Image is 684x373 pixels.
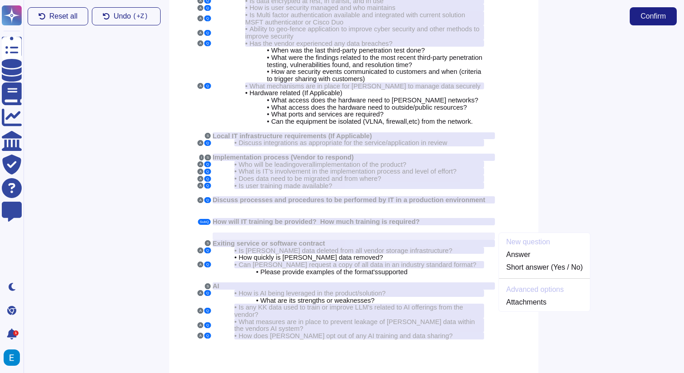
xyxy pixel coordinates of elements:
[234,160,237,168] span: •
[267,117,269,125] span: •
[28,7,88,25] button: Reset all
[499,262,590,273] a: Short answer (Yes / No)
[267,103,269,111] span: •
[499,297,590,308] a: Attachments
[249,82,480,90] span: What mechanisms are in place for [PERSON_NAME] to manage data securely
[238,247,452,254] span: Is [PERSON_NAME] data deleted from all vendor storage infrastructure?
[245,25,480,40] span: Ability to geo-fence application to improve cyber security and other methods to improve security
[234,289,237,297] span: •
[204,308,211,314] button: Q
[204,169,211,174] button: Q
[198,219,211,225] button: SubQ
[234,182,237,189] span: •
[204,140,211,146] button: Q
[131,13,150,19] kbd: ( +Z)
[49,13,77,20] span: Reset all
[641,13,666,20] span: Confirm
[267,110,269,118] span: •
[197,262,203,267] button: A
[197,197,203,203] button: A
[234,318,475,333] span: What measures are in place to prevent leakage of [PERSON_NAME] data within the vendors AI system?
[213,282,219,290] span: AI
[271,104,467,111] span: What access does the hardware need to outside/public resources?
[249,40,392,47] span: Has the vendor experienced any data breaches?
[271,111,383,118] span: What ports and services are required?
[197,290,203,296] button: A
[630,7,677,25] button: Confirm
[213,132,372,140] span: Local IT infrastructure requirements (If Applicable)
[197,308,203,314] button: A
[260,268,378,276] span: Please provide examples of the format's
[204,161,211,167] button: Q
[197,140,203,146] button: A
[238,254,383,261] span: How quickly is [PERSON_NAME] data removed?
[267,68,481,82] span: How are security events communicated to customers and when (criteria to trigger sharing with cust...
[238,168,456,175] span: What is IT’s involvement in the implementation process and level of effort?
[213,196,485,203] span: Discuss processes and procedures to be performed by IT in a production environment
[197,30,203,36] button: A
[238,161,295,168] span: Who will be leading
[213,240,325,247] span: Exiting service or software contract
[197,83,203,89] button: A
[260,297,375,304] span: What are its strengths or weaknesses?
[234,174,237,182] span: •
[234,304,463,318] span: Is any KK data used to train or improve LLM's related to AI offerings from the vendor?
[197,40,203,46] button: A
[234,167,237,175] span: •
[204,333,211,339] button: Q
[249,89,342,97] span: Hardware related (If Applicable)
[204,247,211,253] button: Q
[267,53,269,61] span: •
[378,268,408,276] span: supported
[271,97,478,104] span: What access does the hardware need to [PERSON_NAME] networks?
[267,68,269,75] span: •
[205,133,211,139] button: S
[256,268,258,276] span: •
[205,283,211,289] button: S
[204,290,211,296] button: Q
[204,40,211,46] button: Q
[238,182,332,189] span: Is user training made available?
[199,155,204,160] button: I
[197,322,203,328] button: A
[4,349,20,366] img: user
[204,30,211,36] button: Q
[213,154,354,161] span: Implementation process (Vendor to respond)
[267,96,269,104] span: •
[234,253,237,261] span: •
[197,333,203,339] button: A
[238,139,447,146] span: Discuss integrations as appropriate for the service/application in review
[267,46,269,54] span: •
[315,161,406,168] span: implementation of the product?
[408,118,418,125] span: etc
[204,322,211,328] button: Q
[234,247,237,254] span: •
[205,155,211,160] button: S
[234,303,237,311] span: •
[197,169,203,174] button: A
[271,118,408,125] span: Can the equipment be isolated (VLNA, firewall,
[245,82,247,90] span: •
[2,348,26,368] button: user
[296,161,315,168] span: overall
[245,89,247,97] span: •
[234,139,237,146] span: •
[234,332,237,339] span: •
[238,175,381,182] span: Does data need to be migrated and from where?
[205,240,211,246] button: S
[204,83,211,89] button: Q
[238,290,385,297] span: How is AI being leveraged in the product/solution?
[418,118,473,125] span: ) from the network.
[267,54,482,68] span: What were the findings related to the most recent third-party penetration testing, vulnerabilitie...
[234,261,237,268] span: •
[271,47,425,54] span: When was the last third-party penetration test done?
[238,261,476,268] span: Can [PERSON_NAME] request a copy of all data in an industry standard format?
[114,13,150,20] span: Undo
[197,247,203,253] button: A
[256,296,258,304] span: •
[92,7,161,25] button: Undo(+Z)
[204,197,211,203] button: Q
[197,183,203,189] button: A
[238,332,452,339] span: How does [PERSON_NAME] opt out of any AI training and data sharing?
[197,161,203,167] button: A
